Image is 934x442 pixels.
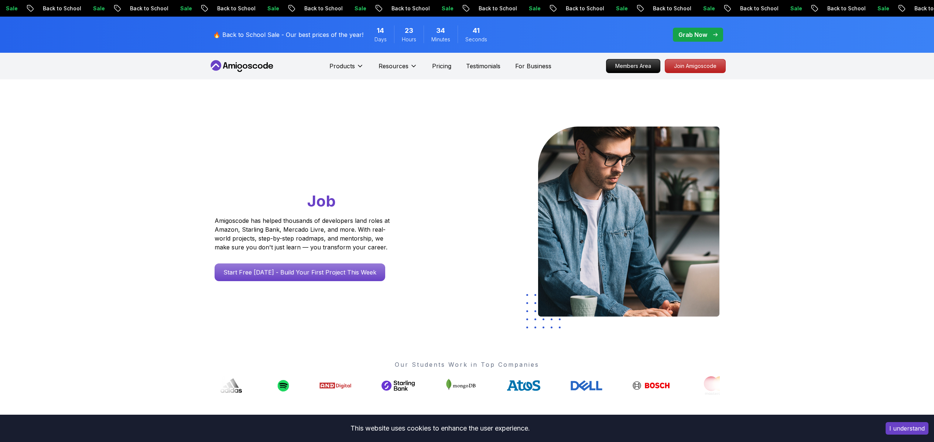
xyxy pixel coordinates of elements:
p: Back to School [270,5,320,12]
p: Back to School [880,5,930,12]
span: Job [307,191,336,210]
p: 🔥 Back to School Sale - Our best prices of the year! [213,30,363,39]
p: Back to School [444,5,494,12]
p: Back to School [182,5,233,12]
p: Sale [146,5,169,12]
a: Join Amigoscode [665,59,726,73]
button: Products [329,62,364,76]
a: Start Free [DATE] - Build Your First Project This Week [215,263,385,281]
p: Sale [843,5,866,12]
p: Sale [407,5,431,12]
p: Back to School [793,5,843,12]
p: Our Students Work in Top Companies [215,360,720,369]
p: Back to School [531,5,581,12]
span: Minutes [431,36,450,43]
a: Members Area [606,59,660,73]
p: Sale [233,5,256,12]
a: Testimonials [466,62,500,70]
p: Back to School [357,5,407,12]
p: Back to School [95,5,146,12]
p: Back to School [8,5,58,12]
p: Sale [668,5,692,12]
span: Seconds [465,36,487,43]
div: This website uses cookies to enhance the user experience. [6,420,875,436]
p: Back to School [618,5,668,12]
span: Days [374,36,387,43]
p: Sale [581,5,605,12]
p: Amigoscode has helped thousands of developers land roles at Amazon, Starling Bank, Mercado Livre,... [215,216,392,252]
span: 23 Hours [405,25,413,36]
a: For Business [515,62,551,70]
p: Sale [756,5,779,12]
span: 34 Minutes [436,25,445,36]
button: Resources [379,62,417,76]
p: Sale [494,5,518,12]
p: Products [329,62,355,70]
span: 14 Days [377,25,384,36]
p: Sale [58,5,82,12]
p: Resources [379,62,408,70]
button: Accept cookies [886,422,928,435]
p: Grab Now [678,30,707,39]
span: 41 Seconds [473,25,480,36]
h1: Go From Learning to Hired: Master Java, Spring Boot & Cloud Skills That Get You the [215,127,418,212]
a: Pricing [432,62,451,70]
img: hero [538,127,719,317]
p: Back to School [705,5,756,12]
p: Sale [320,5,343,12]
span: Hours [402,36,416,43]
p: Join Amigoscode [665,59,725,73]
